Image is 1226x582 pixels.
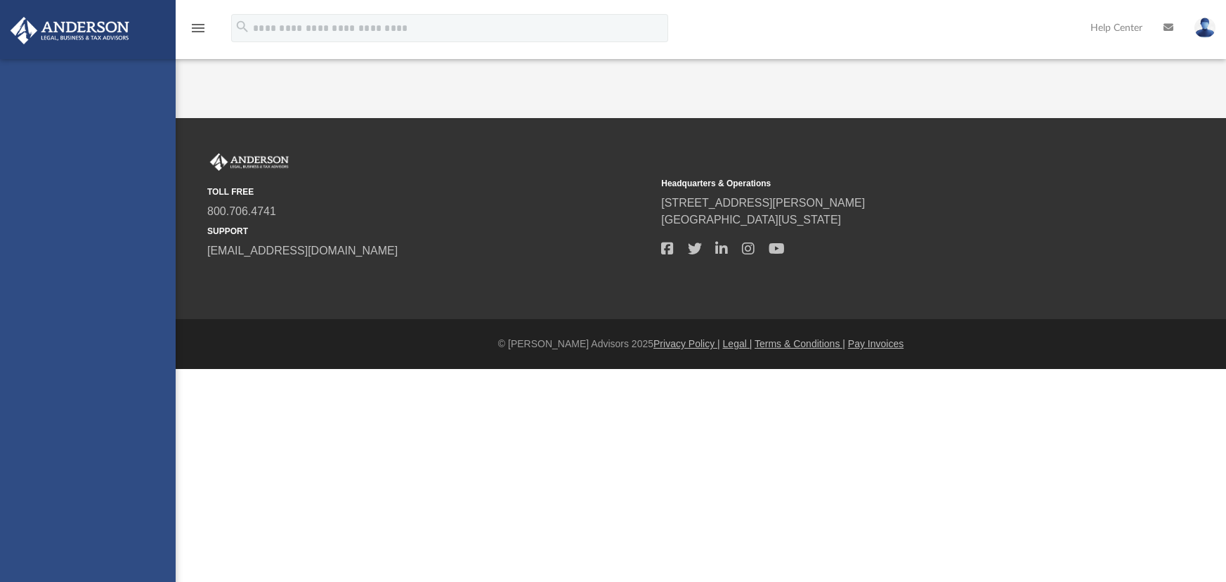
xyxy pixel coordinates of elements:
[661,177,1105,190] small: Headquarters & Operations
[207,186,651,198] small: TOLL FREE
[661,197,865,209] a: [STREET_ADDRESS][PERSON_NAME]
[653,338,720,349] a: Privacy Policy |
[235,19,250,34] i: search
[190,20,207,37] i: menu
[755,338,845,349] a: Terms & Conditions |
[723,338,752,349] a: Legal |
[207,245,398,257] a: [EMAIL_ADDRESS][DOMAIN_NAME]
[848,338,904,349] a: Pay Invoices
[190,27,207,37] a: menu
[207,153,292,172] img: Anderson Advisors Platinum Portal
[176,337,1226,351] div: © [PERSON_NAME] Advisors 2025
[1194,18,1215,38] img: User Pic
[207,205,276,217] a: 800.706.4741
[661,214,841,226] a: [GEOGRAPHIC_DATA][US_STATE]
[207,225,651,238] small: SUPPORT
[6,17,133,44] img: Anderson Advisors Platinum Portal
